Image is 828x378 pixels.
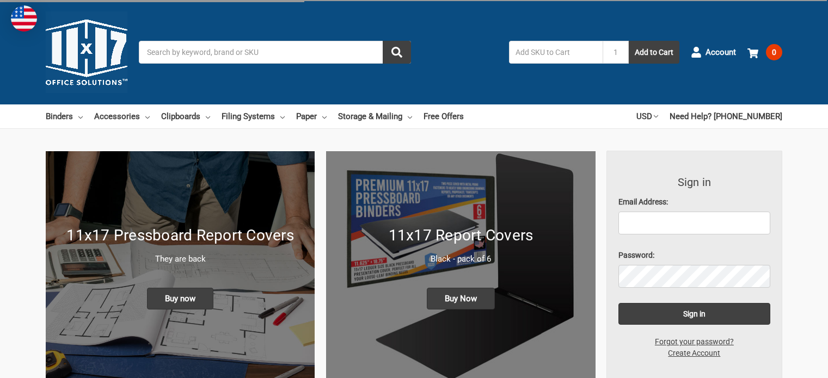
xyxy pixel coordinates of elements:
[636,104,658,128] a: USD
[766,44,782,60] span: 0
[296,104,327,128] a: Paper
[338,224,584,247] h1: 11x17 Report Covers
[670,104,782,128] a: Need Help? [PHONE_NUMBER]
[618,174,771,190] h3: Sign in
[139,41,411,64] input: Search by keyword, brand or SKU
[618,250,771,261] label: Password:
[706,46,736,59] span: Account
[629,41,679,64] button: Add to Cart
[147,288,213,309] span: Buy now
[222,104,285,128] a: Filing Systems
[509,41,603,64] input: Add SKU to Cart
[57,253,303,265] p: They are back
[57,224,303,247] h1: 11x17 Pressboard Report Covers
[618,196,771,208] label: Email Address:
[11,5,37,32] img: duty and tax information for United States
[46,11,127,93] img: 11x17.com
[338,253,584,265] p: Black - pack of 6
[338,104,412,128] a: Storage & Mailing
[424,104,464,128] a: Free Offers
[46,104,83,128] a: Binders
[747,38,782,66] a: 0
[161,104,210,128] a: Clipboards
[94,104,150,128] a: Accessories
[427,288,495,309] span: Buy Now
[691,38,736,66] a: Account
